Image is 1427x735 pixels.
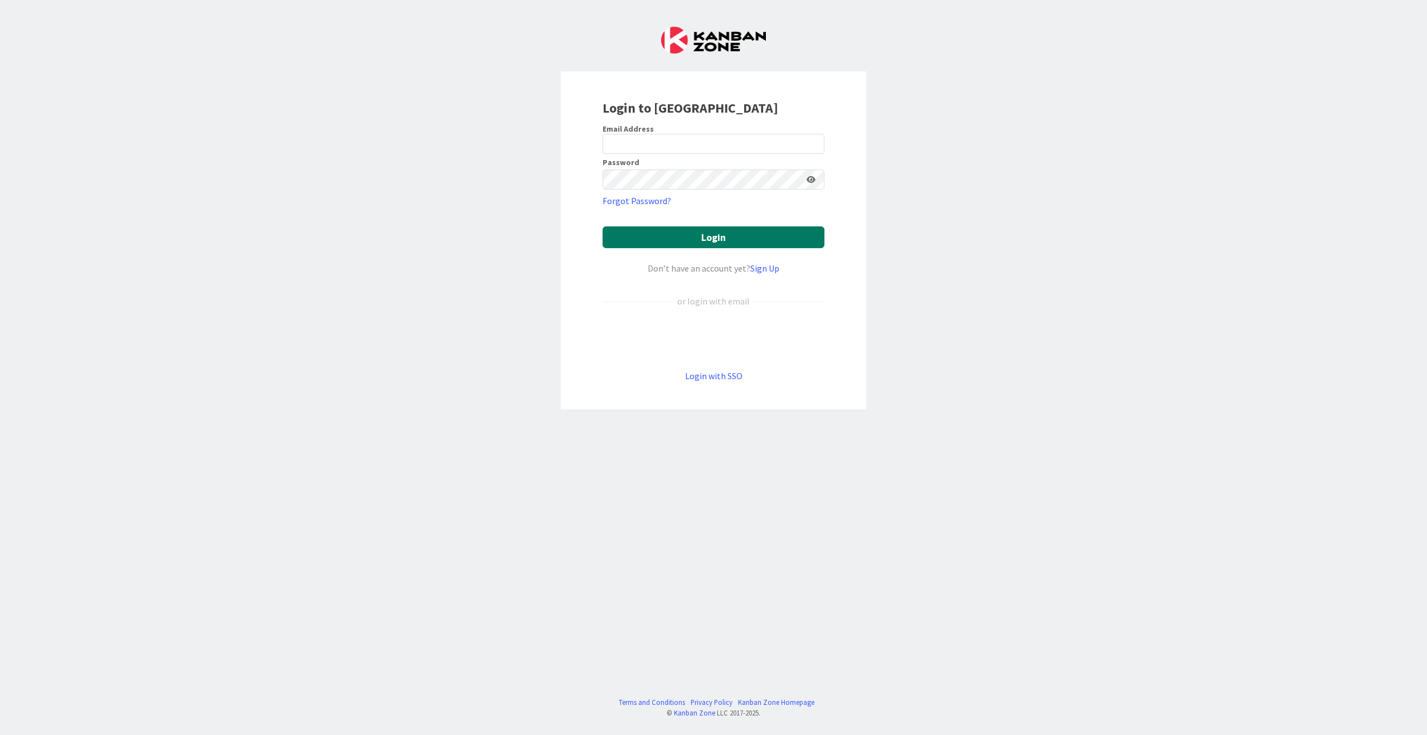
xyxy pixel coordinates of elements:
img: Kanban Zone [661,27,766,54]
a: Sign Up [750,263,779,274]
button: Login [603,226,824,248]
label: Email Address [603,124,654,134]
a: Kanban Zone [674,708,715,717]
div: Don’t have an account yet? [603,262,824,275]
a: Privacy Policy [691,697,732,708]
a: Login with SSO [685,370,742,381]
div: © LLC 2017- 2025 . [613,708,814,718]
b: Login to [GEOGRAPHIC_DATA] [603,99,778,117]
a: Forgot Password? [603,194,671,207]
a: Terms and Conditions [619,697,685,708]
iframe: Sign in with Google Button [597,326,830,351]
a: Kanban Zone Homepage [738,697,814,708]
label: Password [603,158,639,166]
div: or login with email [674,294,753,308]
